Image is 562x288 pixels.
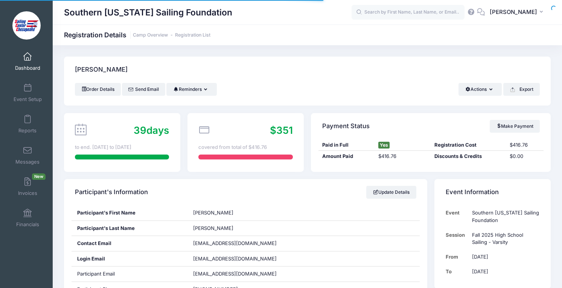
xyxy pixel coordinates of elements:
[485,4,551,21] button: [PERSON_NAME]
[193,210,233,216] span: [PERSON_NAME]
[270,124,293,136] span: $351
[446,250,469,264] td: From
[72,236,188,251] div: Contact Email
[468,228,539,250] td: Fall 2025 High School Sailing - Varsity
[490,120,540,133] a: Make Payment
[133,32,168,38] a: Camp Overview
[75,83,121,96] a: Order Details
[193,240,277,246] span: [EMAIL_ADDRESS][DOMAIN_NAME]
[198,144,292,151] div: covered from total of $416.76
[75,144,169,151] div: to end. [DATE] to [DATE]
[64,31,210,39] h1: Registration Details
[468,264,539,279] td: [DATE]
[322,115,370,137] h4: Payment Status
[318,153,375,160] div: Amount Paid
[446,228,469,250] td: Session
[18,190,37,196] span: Invoices
[18,127,37,134] span: Reports
[64,4,232,21] h1: Southern [US_STATE] Sailing Foundation
[75,182,148,203] h4: Participant's Information
[458,83,502,96] button: Actions
[193,225,233,231] span: [PERSON_NAME]
[12,11,41,40] img: Southern Maryland Sailing Foundation
[72,205,188,221] div: Participant's First Name
[72,251,188,267] div: Login Email
[468,205,539,228] td: Southern [US_STATE] Sailing Foundation
[318,141,375,149] div: Paid in Full
[446,205,469,228] td: Event
[175,32,210,38] a: Registration List
[490,8,537,16] span: [PERSON_NAME]
[72,221,188,236] div: Participant's Last Name
[10,205,46,231] a: Financials
[14,96,42,103] span: Event Setup
[503,83,540,96] button: Export
[506,153,544,160] div: $0.00
[431,141,506,149] div: Registration Cost
[468,250,539,264] td: [DATE]
[378,142,390,149] span: Yes
[75,59,128,81] h4: [PERSON_NAME]
[122,83,165,96] a: Send Email
[366,186,416,199] a: Update Details
[16,221,39,228] span: Financials
[352,5,465,20] input: Search by First Name, Last Name, or Email...
[15,159,40,165] span: Messages
[72,267,188,282] div: Participant Email
[10,48,46,75] a: Dashboard
[15,65,40,71] span: Dashboard
[32,173,46,180] span: New
[10,142,46,169] a: Messages
[10,80,46,106] a: Event Setup
[375,153,431,160] div: $416.76
[446,182,499,203] h4: Event Information
[446,264,469,279] td: To
[506,141,544,149] div: $416.76
[10,111,46,137] a: Reports
[134,123,169,138] div: days
[193,255,287,263] span: [EMAIL_ADDRESS][DOMAIN_NAME]
[10,173,46,200] a: InvoicesNew
[134,124,146,136] span: 39
[193,271,277,277] span: [EMAIL_ADDRESS][DOMAIN_NAME]
[431,153,506,160] div: Discounts & Credits
[166,83,216,96] button: Reminders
